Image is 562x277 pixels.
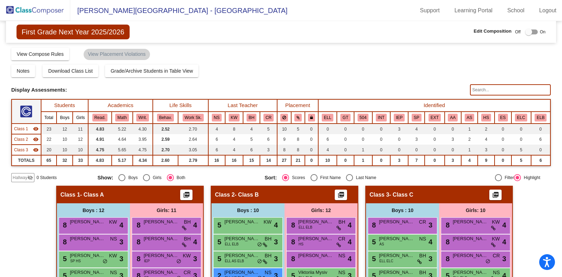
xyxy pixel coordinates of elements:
[73,155,88,166] td: 33
[277,124,291,134] td: 10
[337,134,354,145] td: 0
[348,237,352,247] span: 4
[274,253,278,264] span: 3
[264,174,426,181] mat-radio-group: Select an option
[112,134,133,145] td: 4.64
[157,114,174,121] button: Behav.
[372,124,390,134] td: 0
[461,155,478,166] td: 4
[511,155,531,166] td: 5
[133,145,153,155] td: 4.75
[337,124,354,134] td: 0
[298,235,333,242] span: [PERSON_NAME]
[299,242,303,247] span: HS
[511,112,531,124] th: EL class C
[429,114,441,121] button: EXT
[337,155,354,166] td: 0
[318,112,337,124] th: English Language Learner
[144,235,179,242] span: [PERSON_NAME]
[12,155,41,166] td: TOTALS
[260,145,277,155] td: 3
[461,134,478,145] td: 2
[70,235,105,242] span: [PERSON_NAME]
[112,124,133,134] td: 5.22
[60,191,80,198] span: Class 1
[337,145,354,155] td: 0
[353,174,376,181] div: Last Name
[448,114,458,121] button: AA
[372,155,390,166] td: 0
[88,124,111,134] td: 4.83
[224,235,260,242] span: [PERSON_NAME]
[338,235,345,243] span: CR
[414,5,445,16] a: Support
[178,145,208,155] td: 3.05
[289,221,295,229] span: 8
[70,5,288,16] span: [PERSON_NAME][GEOGRAPHIC_DATA] - [GEOGRAPHIC_DATA]
[178,155,208,166] td: 2.79
[370,191,389,198] span: Class 3
[445,124,461,134] td: 0
[412,114,421,121] button: SP
[70,218,105,225] span: [PERSON_NAME]
[264,174,277,181] span: Sort:
[135,255,140,263] span: 8
[135,238,140,246] span: 8
[439,203,512,217] div: Girls: 10
[394,114,405,121] button: IEP
[260,112,277,124] th: Christina Reinhard
[408,124,425,134] td: 4
[208,145,225,155] td: 6
[354,134,372,145] td: 0
[318,134,337,145] td: 6
[178,124,208,134] td: 2.70
[216,238,221,246] span: 5
[133,124,153,134] td: 4.30
[305,134,318,145] td: 0
[291,112,305,124] th: Keep with students
[461,112,478,124] th: Asian
[305,145,318,155] td: 0
[144,218,179,225] span: [PERSON_NAME]
[153,134,178,145] td: 2.59
[531,124,550,134] td: 0
[61,221,67,229] span: 8
[445,145,461,155] td: 0
[33,126,39,132] mat-icon: visibility
[144,252,179,259] span: [PERSON_NAME]
[515,114,527,121] button: ELC
[322,114,333,121] button: ELL
[229,114,240,121] button: KW
[105,65,199,77] button: Grade/Archive Students in Table View
[17,51,64,57] span: View Compose Rules
[291,145,305,155] td: 8
[390,124,408,134] td: 3
[445,134,461,145] td: 3
[444,221,450,229] span: 8
[136,114,149,121] button: Writ.
[153,124,178,134] td: 2.52
[41,134,57,145] td: 22
[285,203,358,217] div: Girls: 12
[243,155,260,166] td: 15
[84,49,150,60] mat-chip: View Placement Violations
[110,235,117,243] span: NS
[372,145,390,155] td: 0
[489,190,502,200] button: Print Students Details
[224,218,260,225] span: [PERSON_NAME]
[429,220,432,230] span: 3
[92,114,108,121] button: Read.
[478,112,495,124] th: Hispanic
[235,191,259,198] span: - Class B
[453,235,488,242] span: [PERSON_NAME]
[27,175,33,180] mat-icon: visibility_off
[153,155,178,166] td: 2.60
[372,112,390,124] th: Introvert
[534,5,562,16] a: Logout
[511,124,531,134] td: 0
[419,252,426,259] span: BH
[379,252,414,259] span: [PERSON_NAME]
[531,112,550,124] th: ELL Class B
[88,99,153,112] th: Academics
[80,191,104,198] span: - Class A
